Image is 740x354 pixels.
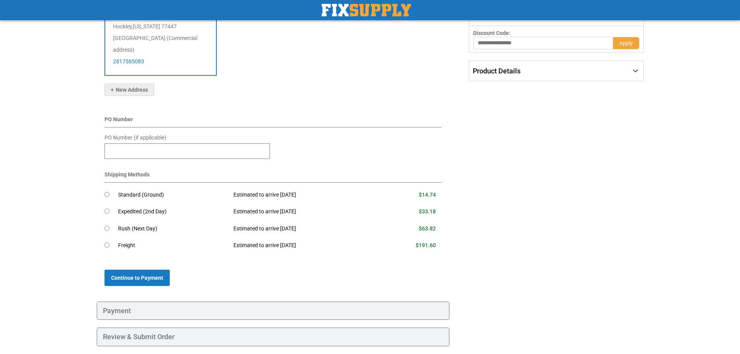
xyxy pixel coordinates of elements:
button: Apply [613,37,639,49]
button: Continue to Payment [104,270,170,286]
div: Shipping Methods [104,171,442,183]
span: Discount Code: [473,30,510,36]
button: New Address [104,84,154,96]
div: Payment [97,302,450,320]
img: Fix Industrial Supply [322,4,411,16]
td: Freight [118,237,228,254]
span: $14.74 [419,192,436,198]
span: $63.82 [419,225,436,232]
span: $33.18 [419,208,436,214]
span: New Address [111,87,148,93]
td: Rush (Next Day) [118,220,228,237]
div: Review & Submit Order [97,328,450,346]
span: Apply [619,40,633,46]
td: Estimated to arrive [DATE] [228,220,378,237]
span: [US_STATE] [133,23,160,30]
div: PO Number [104,115,442,127]
td: Standard (Ground) [118,187,228,204]
a: 2817585083 [113,58,144,65]
a: store logo [322,4,411,16]
td: Expedited (2nd Day) [118,203,228,220]
td: Estimated to arrive [DATE] [228,203,378,220]
span: PO Number (if applicable) [104,134,166,141]
td: Estimated to arrive [DATE] [228,187,378,204]
td: Estimated to arrive [DATE] [228,237,378,254]
span: Continue to Payment [111,275,163,281]
span: Product Details [473,67,521,75]
span: $191.60 [416,242,436,248]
